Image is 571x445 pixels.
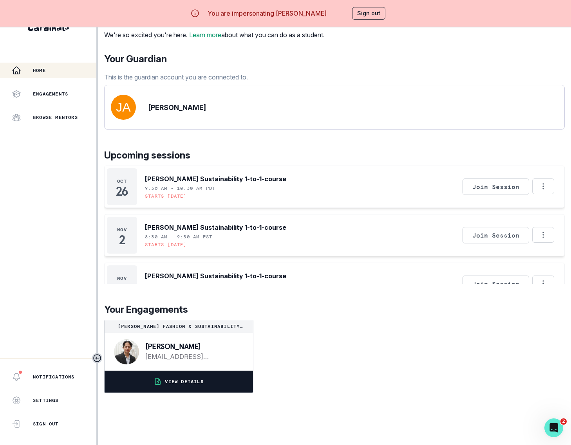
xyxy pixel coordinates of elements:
img: svg [111,95,136,120]
p: 2 [119,236,125,244]
p: Nov [117,275,127,281]
p: We're so excited you're here. about what you can do as a student. [104,30,325,40]
p: [PERSON_NAME] Sustainability 1-to-1-course [145,271,286,281]
p: This is the guardian account you are connected to. [104,72,248,82]
p: [PERSON_NAME] Sustainability 1-to-1-course [145,223,286,232]
iframe: Intercom live chat [544,418,563,437]
p: [PERSON_NAME] Fashion x Sustainability Passion Project [108,323,250,330]
p: [PERSON_NAME] [145,342,240,350]
p: VIEW DETAILS [165,378,203,385]
button: Toggle sidebar [92,353,102,363]
span: 2 [560,418,567,425]
p: Sign Out [33,421,59,427]
p: Browse Mentors [33,114,78,121]
p: [PERSON_NAME] Sustainability 1-to-1-course [145,174,286,184]
p: Starts [DATE] [145,193,187,199]
p: 8:30 AM - 9:30 AM PST [145,282,212,288]
button: VIEW DETAILS [105,371,253,393]
a: [EMAIL_ADDRESS][DOMAIN_NAME] [145,352,240,361]
p: Your Guardian [104,52,248,66]
p: 26 [116,187,128,195]
button: Options [532,227,554,243]
button: Join Session [463,178,529,195]
p: You are impersonating [PERSON_NAME] [208,9,327,18]
p: Your Engagements [104,303,565,317]
p: 9:30 AM - 10:30 AM PDT [145,185,215,191]
button: Sign out [352,7,385,20]
p: Nov [117,227,127,233]
p: Settings [33,397,59,404]
button: Options [532,276,554,291]
p: 8:30 AM - 9:30 AM PST [145,234,212,240]
p: [PERSON_NAME] [148,102,206,113]
p: Home [33,67,46,74]
button: Join Session [463,276,529,292]
p: Oct [117,178,127,184]
p: Notifications [33,374,75,380]
p: Upcoming sessions [104,148,565,162]
a: Learn more [189,31,221,39]
p: Engagements [33,91,68,97]
button: Join Session [463,227,529,243]
p: Starts [DATE] [145,241,187,248]
button: Options [532,178,554,194]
